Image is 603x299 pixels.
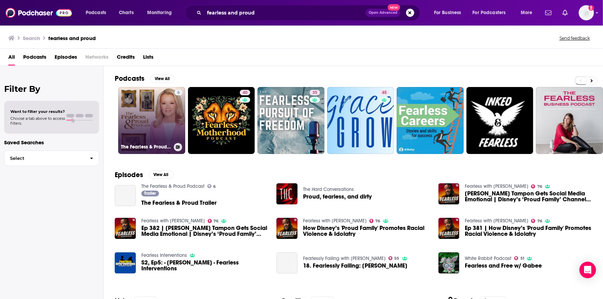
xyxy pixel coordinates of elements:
a: The Fearless & Proud Podcast [141,183,205,189]
a: 55 [388,256,399,260]
a: Podcasts [23,51,46,66]
a: Ep 381 | How Disney’s 'Proud Family' Promotes Racial Violence & Idolatry [465,225,592,237]
span: 51 [520,257,524,260]
a: 76 [531,184,542,189]
span: Choose a tab above to access filters. [10,116,65,126]
img: Podchaser - Follow, Share and Rate Podcasts [6,6,72,19]
a: PodcastsView All [115,74,175,83]
a: How Disney’s 'Proud Family' Promotes Racial Violence & Idolatry [303,225,430,237]
img: S2, Ep5: - Michael Valdes - Fearless Interventions [115,252,136,273]
a: The Hard Conversations [303,186,354,192]
span: [PERSON_NAME] Tampon Gets Social Media Emotional | Disney’s ‘Proud Family’ Channels BLM Pride [465,191,592,202]
img: How Disney’s 'Proud Family' Promotes Racial Violence & Idolatry [276,218,298,239]
h2: Filter By [4,84,99,94]
img: Ep 382 | Tiger Woods Tampon Gets Social Media Emotional | Disney’s ‘Proud Family’ Channels BLM Pride [115,218,136,239]
a: The Fearless & Proud Trailer [115,185,136,206]
input: Search podcasts, credits, & more... [204,7,366,18]
button: open menu [142,7,181,18]
span: Charts [119,8,134,18]
a: Lists [143,51,153,66]
a: 40 [240,90,250,95]
div: Search podcasts, credits, & more... [192,5,427,21]
span: Logged in as BenLaurro [579,5,594,20]
span: For Podcasters [473,8,506,18]
span: 35 [312,89,317,96]
a: Show notifications dropdown [543,7,554,19]
a: The Fearless & Proud Trailer [141,200,217,206]
a: 76 [531,219,542,223]
a: Fearlessly Failing with Lola Berry [303,255,386,261]
img: Fearless and Free w/ Gabee [439,252,460,273]
button: open menu [429,7,470,18]
img: Ep 381 | How Disney’s 'Proud Family' Promotes Racial Violence & Idolatry [439,218,460,239]
a: Fearless Interventions [141,252,187,258]
a: Fearless with Jason Whitlock [465,218,528,224]
span: Select [4,156,84,161]
a: 45 [327,87,394,154]
a: Episodes [55,51,77,66]
a: All [8,51,15,66]
h2: Podcasts [115,74,144,83]
a: Proud, fearless, and dirty [303,194,372,200]
a: Fearless with Jason Whitlock [141,218,205,224]
a: Fearless and Free w/ Gabee [465,263,542,269]
span: 6 [213,185,216,188]
span: Open Advanced [369,11,397,15]
span: 18. Fearlessly Failing: [PERSON_NAME] [303,263,407,269]
a: White Rabbit Podcast [465,255,511,261]
a: Tiger Woods Tampon Gets Social Media Emotional | Disney’s ‘Proud Family’ Channels BLM Pride [439,183,460,204]
span: 76 [376,220,380,223]
h3: The Fearless & Proud Podcast [121,144,171,150]
div: Open Intercom Messenger [580,262,596,278]
button: Open AdvancedNew [366,9,401,17]
a: 18. Fearlessly Failing: Salvatore Malatesta [276,252,298,273]
a: 6The Fearless & Proud Podcast [118,87,185,154]
button: open menu [516,7,541,18]
a: Ep 382 | Tiger Woods Tampon Gets Social Media Emotional | Disney’s ‘Proud Family’ Channels BLM Pride [141,225,268,237]
h3: fearless and proud [48,35,96,41]
a: Show notifications dropdown [560,7,571,19]
a: Credits [117,51,135,66]
span: 55 [395,257,399,260]
button: Show profile menu [579,5,594,20]
span: For Business [434,8,461,18]
a: Fearless with Jason Whitlock [465,183,528,189]
h3: Search [23,35,40,41]
span: 76 [214,220,218,223]
a: Charts [114,7,138,18]
svg: Add a profile image [588,5,594,11]
a: Tiger Woods Tampon Gets Social Media Emotional | Disney’s ‘Proud Family’ Channels BLM Pride [465,191,592,202]
a: Fearless with Jason Whitlock [303,218,367,224]
span: Networks [85,51,109,66]
a: 45 [379,90,389,95]
a: 6 [175,90,182,95]
a: 76 [208,219,219,223]
a: 76 [369,219,380,223]
span: Trailer [144,191,156,195]
span: Ep 382 | [PERSON_NAME] Tampon Gets Social Media Emotional | Disney’s ‘Proud Family’ Channels BLM ... [141,225,268,237]
img: Proud, fearless, and dirty [276,183,298,204]
span: 76 [537,185,542,188]
a: 35 [310,90,320,95]
button: Send feedback [557,35,592,41]
a: 40 [188,87,255,154]
a: S2, Ep5: - Michael Valdes - Fearless Interventions [141,260,268,271]
span: S2, Ep5: - [PERSON_NAME] - Fearless Interventions [141,260,268,271]
h2: Episodes [115,171,143,179]
span: 76 [537,220,542,223]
